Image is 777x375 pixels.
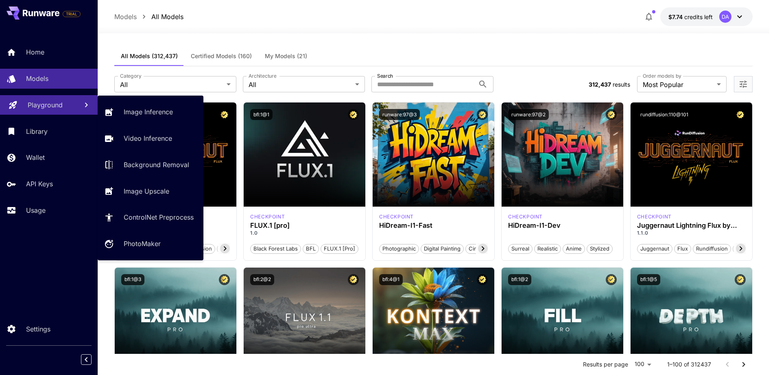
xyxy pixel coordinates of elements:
button: bfl:1@5 [637,274,660,285]
button: bfl:1@3 [121,274,144,285]
span: $7.74 [668,13,684,20]
p: Video Inference [124,133,172,143]
span: Anime [563,245,585,253]
button: Certified Model – Vetted for best performance and includes a commercial license. [348,274,359,285]
button: Certified Model – Vetted for best performance and includes a commercial license. [735,109,746,120]
p: Wallet [26,153,45,162]
div: fluxpro [250,213,285,220]
span: TRIAL [63,11,80,17]
button: Certified Model – Vetted for best performance and includes a commercial license. [606,109,617,120]
label: Search [377,72,393,79]
button: bfl:1@2 [508,274,531,285]
h3: FLUX.1 [pro] [250,222,359,229]
p: Home [26,47,44,57]
div: FLUX.1 D [637,213,672,220]
div: Collapse sidebar [87,352,98,367]
button: $7.73668 [660,7,753,26]
p: API Keys [26,179,53,189]
p: 1–100 of 312437 [667,360,711,368]
span: Most Popular [643,80,714,89]
a: ControlNet Preprocess [98,207,203,227]
span: Realistic [535,245,561,253]
button: Certified Model – Vetted for best performance and includes a commercial license. [477,274,488,285]
button: runware:97@2 [508,109,549,120]
span: Cinematic [466,245,496,253]
button: rundiffusion:110@101 [637,109,692,120]
span: Surreal [509,245,532,253]
span: rundiffusion [693,245,731,253]
a: PhotoMaker [98,234,203,254]
span: All [249,80,352,89]
span: FLUX.1 [pro] [321,245,358,253]
p: 1.0 [250,229,359,237]
span: All [120,80,223,89]
p: PhotoMaker [124,239,161,249]
label: Category [120,72,142,79]
h3: Juggernaut Lightning Flux by RunDiffusion [637,222,746,229]
p: Library [26,126,48,136]
p: Results per page [583,360,628,368]
button: Go to next page [736,356,752,373]
a: Background Removal [98,155,203,175]
span: flux [674,245,691,253]
span: schnell [733,245,757,253]
button: Open more filters [738,79,748,89]
span: Stylized [587,245,612,253]
div: DA [719,11,731,23]
span: Black Forest Labs [251,245,301,253]
p: checkpoint [379,213,414,220]
button: Certified Model – Vetted for best performance and includes a commercial license. [219,109,230,120]
span: results [613,81,630,88]
h3: HiDream-I1-Fast [379,222,488,229]
p: Image Upscale [124,186,169,196]
div: 100 [631,358,654,370]
p: checkpoint [508,213,543,220]
span: Add your payment card to enable full platform functionality. [63,9,81,19]
button: Certified Model – Vetted for best performance and includes a commercial license. [477,109,488,120]
button: Certified Model – Vetted for best performance and includes a commercial license. [735,274,746,285]
p: Image Inference [124,107,173,117]
p: Models [26,74,48,83]
button: Certified Model – Vetted for best performance and includes a commercial license. [606,274,617,285]
p: ControlNet Preprocess [124,212,194,222]
span: Photographic [380,245,419,253]
label: Architecture [249,72,276,79]
div: HiDream Dev [508,213,543,220]
button: runware:97@3 [379,109,420,120]
span: credits left [684,13,713,20]
p: checkpoint [250,213,285,220]
button: Certified Model – Vetted for best performance and includes a commercial license. [219,274,230,285]
span: juggernaut [637,245,672,253]
p: All Models [151,12,183,22]
span: BFL [303,245,319,253]
span: Digital Painting [421,245,463,253]
p: Playground [28,100,63,110]
button: bfl:4@1 [379,274,403,285]
a: Video Inference [98,129,203,148]
p: checkpoint [637,213,672,220]
p: Background Removal [124,160,189,170]
span: My Models (21) [265,52,307,60]
p: Settings [26,324,50,334]
p: 1.1.0 [637,229,746,237]
nav: breadcrumb [114,12,183,22]
label: Order models by [643,72,681,79]
h3: HiDream-I1-Dev [508,222,617,229]
div: HiDream Fast [379,213,414,220]
p: Models [114,12,137,22]
button: Certified Model – Vetted for best performance and includes a commercial license. [348,109,359,120]
button: Collapse sidebar [81,354,92,365]
div: $7.73668 [668,13,713,21]
span: pro [217,245,231,253]
span: Certified Models (160) [191,52,252,60]
a: Image Upscale [98,181,203,201]
a: Image Inference [98,102,203,122]
span: 312,437 [589,81,611,88]
span: All Models (312,437) [121,52,178,60]
p: Usage [26,205,46,215]
button: bfl:2@2 [250,274,274,285]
